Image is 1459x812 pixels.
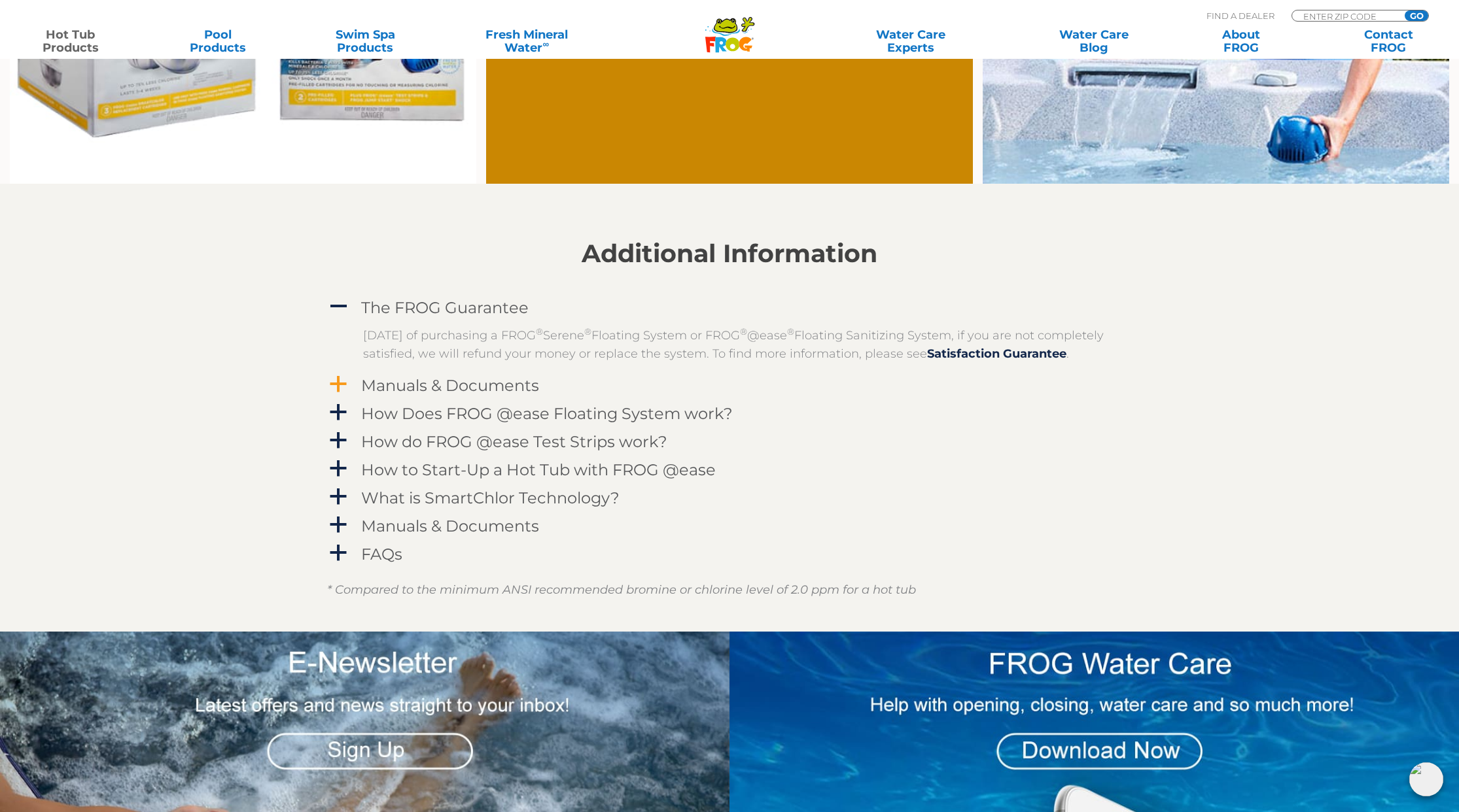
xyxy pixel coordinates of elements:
h2: Additional Information [327,239,1132,268]
h4: How Does FROG @ease Floating System work? [361,405,733,422]
a: a Manuals & Documents [327,514,1132,538]
span: a [328,459,348,479]
span: a [328,375,348,394]
a: Swim SpaProducts [308,28,423,54]
h4: The FROG Guarantee [361,299,529,316]
p: [DATE] of purchasing a FROG Serene Floating System or FROG @ease Floating Sanitizing System, if y... [363,326,1116,363]
h4: How do FROG @ease Test Strips work? [361,433,667,450]
em: * Compared to the minimum ANSI recommended bromine or chlorine level of 2.0 ppm for a hot tub [327,583,916,597]
sup: ® [536,326,543,337]
span: a [328,543,348,563]
a: a What is SmartChlor Technology? [327,486,1132,510]
a: Hot TubProducts [13,28,128,54]
h4: How to Start-Up a Hot Tub with FROG @ease [361,461,716,479]
span: a [328,487,348,507]
p: Find A Dealer [1206,10,1274,22]
sup: ® [787,326,794,337]
h4: FAQs [361,545,402,563]
sup: ® [740,326,747,337]
a: a How to Start-Up a Hot Tub with FROG @ease [327,458,1132,482]
h4: Manuals & Documents [361,377,539,394]
a: Satisfaction Guarantee [927,347,1066,361]
span: a [328,403,348,422]
img: openIcon [1409,762,1443,796]
a: a Manuals & Documents [327,373,1132,398]
a: Fresh MineralWater∞ [455,28,599,54]
h4: What is SmartChlor Technology? [361,489,620,507]
span: A [328,297,348,316]
a: AboutFROG [1184,28,1299,54]
a: PoolProducts [160,28,275,54]
a: Water CareExperts [818,28,1004,54]
a: a FAQs [327,542,1132,566]
a: Water CareBlog [1036,28,1151,54]
a: A The FROG Guarantee [327,296,1132,320]
input: Zip Code Form [1302,10,1390,22]
a: a How do FROG @ease Test Strips work? [327,430,1132,454]
h4: Manuals & Documents [361,517,539,535]
span: a [328,515,348,535]
sup: ® [584,326,591,337]
input: GO [1405,10,1428,21]
a: a How Does FROG @ease Floating System work? [327,401,1132,426]
sup: ∞ [542,39,549,49]
span: a [328,431,348,450]
a: ContactFROG [1331,28,1446,54]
